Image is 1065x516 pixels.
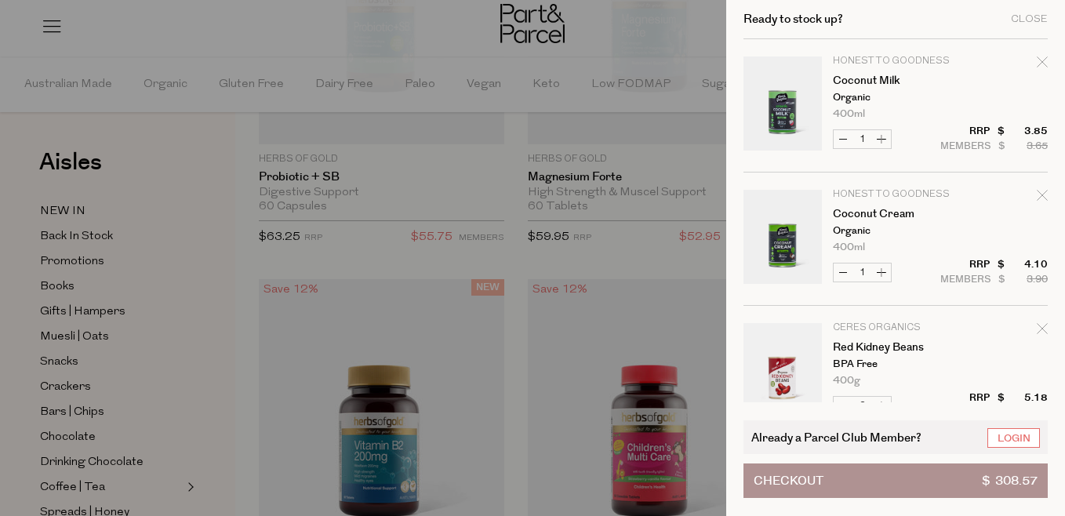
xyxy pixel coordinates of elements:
a: Coconut Milk [833,75,954,86]
a: Red Kidney Beans [833,342,954,353]
span: Checkout [754,464,823,497]
div: Close [1011,14,1048,24]
p: Organic [833,226,954,236]
span: 400g [833,376,860,386]
input: QTY Red Kidney Beans [852,397,872,415]
input: QTY Coconut Milk [852,130,872,148]
span: Already a Parcel Club Member? [751,428,921,446]
h2: Ready to stock up? [743,13,843,25]
span: 400ml [833,109,865,119]
a: Coconut Cream [833,209,954,220]
button: Checkout$ 308.57 [743,463,1048,498]
input: QTY Coconut Cream [852,263,872,282]
a: Login [987,428,1040,448]
p: Organic [833,93,954,103]
div: Remove Coconut Milk [1037,54,1048,75]
p: Ceres Organics [833,323,954,332]
span: 400ml [833,242,865,253]
p: Honest to Goodness [833,190,954,199]
div: Remove Red Kidney Beans [1037,321,1048,342]
div: Remove Coconut Cream [1037,187,1048,209]
p: Honest to Goodness [833,56,954,66]
p: BPA Free [833,359,954,369]
span: $ 308.57 [982,464,1038,497]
